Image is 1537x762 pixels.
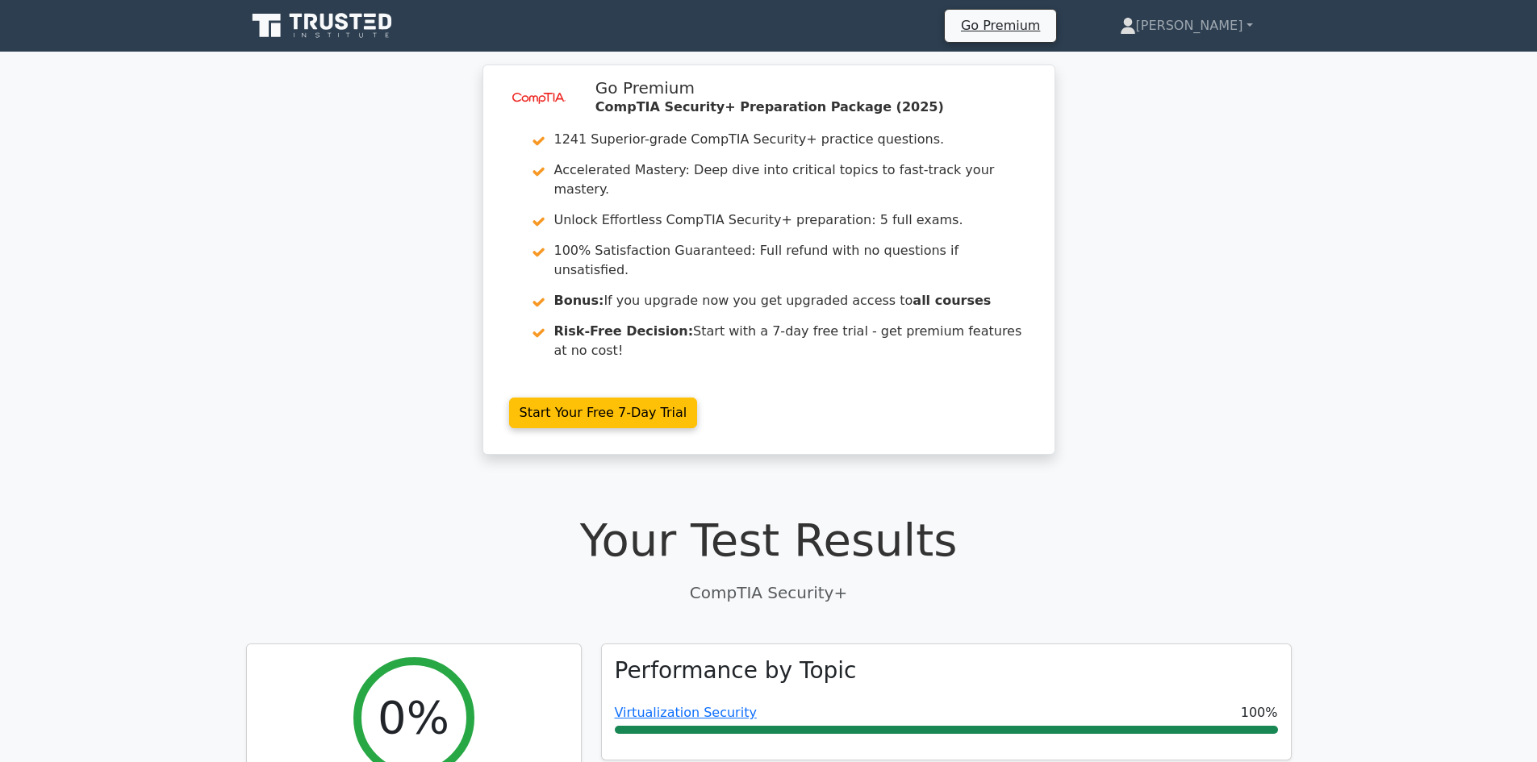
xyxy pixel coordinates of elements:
[615,705,757,720] a: Virtualization Security
[246,581,1292,605] p: CompTIA Security+
[1081,10,1292,42] a: [PERSON_NAME]
[509,398,698,428] a: Start Your Free 7-Day Trial
[378,690,449,744] h2: 0%
[951,15,1050,36] a: Go Premium
[246,513,1292,567] h1: Your Test Results
[615,657,857,685] h3: Performance by Topic
[1241,703,1278,722] span: 100%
